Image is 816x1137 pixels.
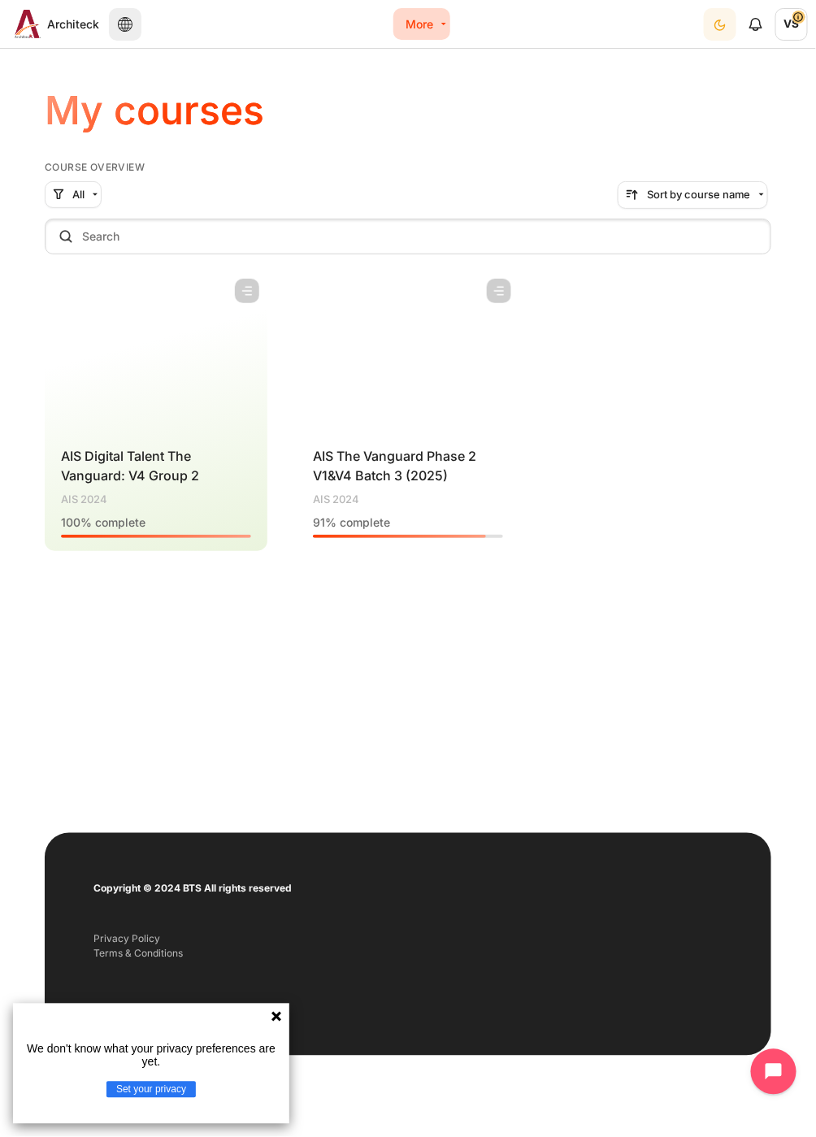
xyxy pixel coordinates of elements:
button: Sorting drop-down menu [618,181,768,209]
p: We don't know what your privacy preferences are yet. [20,1043,283,1069]
a: Architeck Architeck [8,10,99,38]
div: Course overview controls [45,181,771,258]
span: AIS 2024 [313,492,359,508]
button: Grouping drop-down menu [45,181,102,209]
h5: Course overview [45,161,771,174]
button: Light Mode Dark Mode [704,8,736,41]
h1: My courses [45,85,264,136]
span: AIS 2024 [61,492,107,508]
div: Dark Mode [705,7,735,41]
a: Terms & Conditions [93,948,183,960]
strong: Copyright © 2024 BTS All rights reserved [93,883,292,895]
span: Architeck [47,15,99,33]
button: Languages [109,8,141,41]
div: Show notification window with no new notifications [740,8,772,41]
a: User menu [775,8,808,41]
input: Search [45,219,771,254]
a: Privacy Policy [93,933,160,945]
button: Set your privacy [106,1082,196,1098]
span: 91 [313,515,325,529]
span: VS [775,8,808,41]
a: More [393,8,450,40]
a: AIS Digital Talent The Vanguard: V4 Group 2 [61,448,199,484]
img: Architeck [15,10,41,38]
div: % complete [313,514,503,531]
span: Sort by course name [647,187,751,203]
a: AIS The Vanguard Phase 2 V1&V4 Batch 3 (2025) [313,448,476,484]
span: All [72,187,85,203]
div: % complete [61,514,251,531]
span: 100 [61,515,80,529]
